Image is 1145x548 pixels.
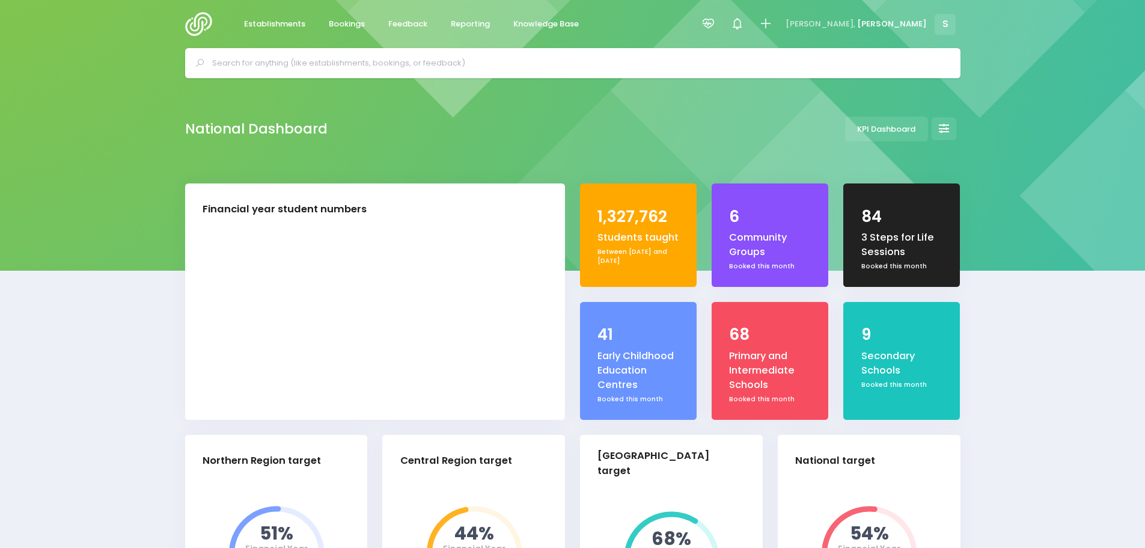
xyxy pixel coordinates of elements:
[212,54,944,72] input: Search for anything (like establishments, bookings, or feedback)
[935,14,956,35] span: S
[729,323,811,346] div: 68
[597,395,679,404] div: Booked this month
[244,18,305,30] span: Establishments
[729,262,811,271] div: Booked this month
[451,18,490,30] span: Reporting
[203,454,321,469] div: Northern Region target
[185,12,219,36] img: Logo
[329,18,365,30] span: Bookings
[379,13,438,36] a: Feedback
[185,121,328,137] h2: National Dashboard
[234,13,316,36] a: Establishments
[729,205,811,229] div: 6
[597,349,679,393] div: Early Childhood Education Centres
[597,230,679,245] div: Students taught
[861,262,943,271] div: Booked this month
[597,323,679,346] div: 41
[729,230,811,260] div: Community Groups
[597,449,735,479] div: [GEOGRAPHIC_DATA] target
[441,13,500,36] a: Reporting
[786,18,855,30] span: [PERSON_NAME],
[388,18,427,30] span: Feedback
[795,454,875,469] div: National target
[513,18,579,30] span: Knowledge Base
[203,202,367,217] div: Financial year student numbers
[861,230,943,260] div: 3 Steps for Life Sessions
[504,13,589,36] a: Knowledge Base
[729,395,811,404] div: Booked this month
[845,117,928,141] a: KPI Dashboard
[597,205,679,229] div: 1,327,762
[729,349,811,393] div: Primary and Intermediate Schools
[861,323,943,346] div: 9
[319,13,375,36] a: Bookings
[861,380,943,390] div: Booked this month
[597,247,679,266] div: Between [DATE] and [DATE]
[857,18,927,30] span: [PERSON_NAME]
[400,454,512,469] div: Central Region target
[861,205,943,229] div: 84
[861,349,943,378] div: Secondary Schools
